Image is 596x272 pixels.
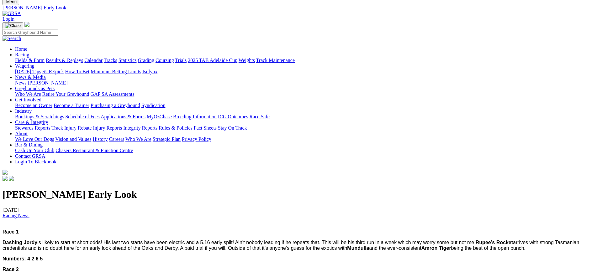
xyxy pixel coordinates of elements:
[15,148,54,153] a: Cash Up Your Club
[239,58,255,63] a: Weights
[175,58,187,63] a: Trials
[15,91,41,97] a: Who We Are
[123,125,157,131] a: Integrity Reports
[24,22,29,27] img: logo-grsa-white.png
[188,58,237,63] a: 2025 TAB Adelaide Cup
[109,136,124,142] a: Careers
[65,69,90,74] a: How To Bet
[15,80,26,85] a: News
[15,80,593,86] div: News & Media
[15,46,27,52] a: Home
[15,58,593,63] div: Racing
[15,136,593,142] div: About
[28,80,67,85] a: [PERSON_NAME]
[15,114,64,119] a: Bookings & Scratchings
[15,148,593,153] div: Bar & Dining
[15,103,593,108] div: Get Involved
[3,207,29,218] span: [DATE]
[91,69,141,74] a: Minimum Betting Limits
[3,229,19,234] span: Race 1
[91,91,134,97] a: GAP SA Assessments
[3,240,579,251] span: is likely to start at short odds! His last two starts have been electric and a 5.16 early split! ...
[141,103,165,108] a: Syndication
[15,120,48,125] a: Care & Integrity
[15,91,593,97] div: Greyhounds as Pets
[138,58,154,63] a: Grading
[159,125,193,131] a: Rules & Policies
[3,36,21,41] img: Search
[3,240,37,245] strong: Dashing Jordy
[15,153,45,159] a: Contact GRSA
[125,136,151,142] a: Who We Are
[93,125,122,131] a: Injury Reports
[42,91,89,97] a: Retire Your Greyhound
[3,213,29,218] a: Racing News
[3,16,14,22] a: Login
[182,136,211,142] a: Privacy Policy
[51,125,92,131] a: Track Injury Rebate
[218,125,247,131] a: Stay On Track
[104,58,117,63] a: Tracks
[3,176,8,181] img: facebook.svg
[3,22,23,29] button: Toggle navigation
[347,245,369,251] strong: Mundulla
[15,142,43,147] a: Bar & Dining
[15,136,54,142] a: We Love Our Dogs
[3,256,43,261] span: Numbers: 4 2 6 5
[65,114,99,119] a: Schedule of Fees
[54,103,89,108] a: Become a Trainer
[42,69,64,74] a: SUREpick
[46,58,83,63] a: Results & Replays
[476,240,513,245] strong: Rupee’s Rocket
[156,58,174,63] a: Coursing
[15,52,29,57] a: Racing
[3,170,8,175] img: logo-grsa-white.png
[5,23,21,28] img: Close
[173,114,217,119] a: Breeding Information
[15,131,28,136] a: About
[15,69,41,74] a: [DATE] Tips
[91,103,140,108] a: Purchasing a Greyhound
[15,125,50,131] a: Stewards Reports
[3,29,58,36] input: Search
[15,103,52,108] a: Become an Owner
[218,114,248,119] a: ICG Outcomes
[249,114,269,119] a: Race Safe
[9,176,14,181] img: twitter.svg
[55,148,133,153] a: Chasers Restaurant & Function Centre
[15,159,56,164] a: Login To Blackbook
[15,74,46,80] a: News & Media
[15,69,593,74] div: Wagering
[147,114,172,119] a: MyOzChase
[3,5,593,11] a: [PERSON_NAME] Early Look
[15,63,34,69] a: Wagering
[15,125,593,131] div: Care & Integrity
[15,108,32,114] a: Industry
[421,245,451,251] strong: Amron Tiger
[101,114,145,119] a: Applications & Forms
[92,136,108,142] a: History
[15,114,593,120] div: Industry
[153,136,181,142] a: Strategic Plan
[15,58,45,63] a: Fields & Form
[194,125,217,131] a: Fact Sheets
[256,58,295,63] a: Track Maintenance
[3,267,19,272] span: Race 2
[84,58,103,63] a: Calendar
[55,136,91,142] a: Vision and Values
[119,58,137,63] a: Statistics
[15,86,55,91] a: Greyhounds as Pets
[3,189,593,200] h1: [PERSON_NAME] Early Look
[15,97,41,102] a: Get Involved
[3,11,21,16] img: GRSA
[142,69,157,74] a: Isolynx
